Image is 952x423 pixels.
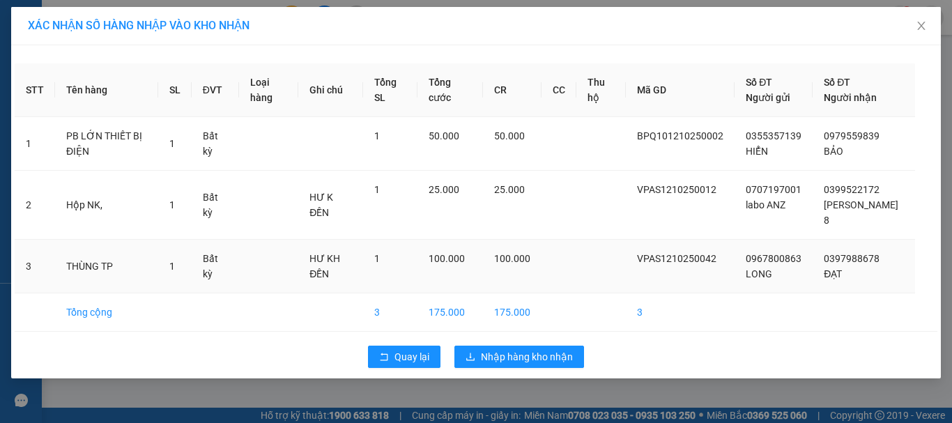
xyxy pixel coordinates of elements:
[374,130,380,141] span: 1
[542,63,576,117] th: CC
[192,117,239,171] td: Bất kỳ
[483,293,542,332] td: 175.000
[746,146,768,157] span: HIỂN
[483,63,542,117] th: CR
[110,22,187,40] span: Bến xe [GEOGRAPHIC_DATA]
[637,253,716,264] span: VPAS1210250042
[429,253,465,264] span: 100.000
[158,63,192,117] th: SL
[31,101,85,109] span: 10:45:15 [DATE]
[637,184,716,195] span: VPAS1210250012
[637,130,723,141] span: BPQ101210250002
[824,268,842,279] span: ĐẠT
[916,20,927,31] span: close
[824,199,898,226] span: [PERSON_NAME] 8
[429,184,459,195] span: 25.000
[5,8,67,70] img: logo
[110,42,192,59] span: 01 Võ Văn Truyện, KP.1, Phường 2
[494,184,525,195] span: 25.000
[4,101,85,109] span: In ngày:
[824,92,877,103] span: Người nhận
[494,253,530,264] span: 100.000
[417,63,484,117] th: Tổng cước
[4,90,147,98] span: [PERSON_NAME]:
[626,63,735,117] th: Mã GD
[466,352,475,363] span: download
[169,138,175,149] span: 1
[192,240,239,293] td: Bất kỳ
[55,293,158,332] td: Tổng cộng
[429,130,459,141] span: 50.000
[15,117,55,171] td: 1
[824,77,850,88] span: Số ĐT
[55,117,158,171] td: PB LỚN THIẾT BỊ ĐIỆN
[824,146,843,157] span: BẢO
[824,130,880,141] span: 0979559839
[363,293,417,332] td: 3
[824,184,880,195] span: 0399522172
[55,171,158,240] td: Hộp NK,
[379,352,389,363] span: rollback
[298,63,363,117] th: Ghi chú
[417,293,484,332] td: 175.000
[746,92,790,103] span: Người gửi
[494,130,525,141] span: 50.000
[38,75,171,86] span: -----------------------------------------
[626,293,735,332] td: 3
[110,8,191,20] strong: ĐỒNG PHƯỚC
[746,253,801,264] span: 0967800863
[309,192,333,218] span: HƯ K ĐỀN
[15,63,55,117] th: STT
[239,63,299,117] th: Loại hàng
[824,253,880,264] span: 0397988678
[368,346,440,368] button: rollbackQuay lại
[902,7,941,46] button: Close
[746,268,772,279] span: LONG
[309,253,340,279] span: HƯ KH ĐỀN
[169,261,175,272] span: 1
[363,63,417,117] th: Tổng SL
[55,240,158,293] td: THÙNG TP
[110,62,171,70] span: Hotline: 19001152
[192,171,239,240] td: Bất kỳ
[746,77,772,88] span: Số ĐT
[746,199,785,210] span: labo ANZ
[454,346,584,368] button: downloadNhập hàng kho nhận
[15,240,55,293] td: 3
[374,253,380,264] span: 1
[576,63,626,117] th: Thu hộ
[394,349,429,364] span: Quay lại
[746,130,801,141] span: 0355357139
[28,19,249,32] span: XÁC NHẬN SỐ HÀNG NHẬP VÀO KHO NHẬN
[481,349,573,364] span: Nhập hàng kho nhận
[192,63,239,117] th: ĐVT
[169,199,175,210] span: 1
[70,89,147,99] span: VPBC1210250004
[15,171,55,240] td: 2
[55,63,158,117] th: Tên hàng
[374,184,380,195] span: 1
[746,184,801,195] span: 0707197001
